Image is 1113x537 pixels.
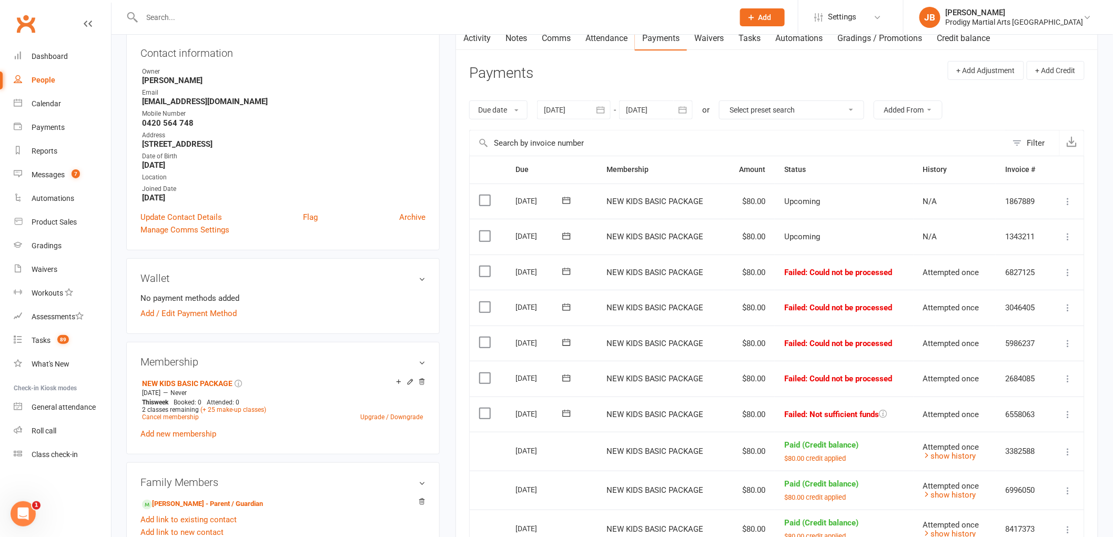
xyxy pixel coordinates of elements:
div: Mobile Number [142,109,426,119]
div: Address [142,130,426,140]
h3: Payments [469,65,533,82]
button: + Add Adjustment [948,61,1024,80]
span: NEW KIDS BASIC PACKAGE [606,232,704,241]
td: 5986237 [996,326,1049,361]
h3: Family Members [140,477,426,488]
div: Email [142,88,426,98]
div: Gradings [32,241,62,250]
h3: Membership [140,356,426,368]
div: [DATE] [515,299,564,315]
span: [DATE] [142,389,160,397]
div: Payments [32,123,65,131]
a: [PERSON_NAME] - Parent / Guardian [142,499,263,510]
span: Failed [784,374,892,383]
div: Product Sales [32,218,77,226]
a: Manage Comms Settings [140,224,229,236]
span: 1 [32,501,41,510]
span: Failed [784,339,892,348]
div: General attendance [32,403,96,411]
span: Never [170,389,187,397]
td: 1343211 [996,219,1049,255]
span: Failed [784,303,892,312]
div: Waivers [32,265,57,273]
div: [DATE] [515,442,564,459]
a: Assessments [14,305,111,329]
span: NEW KIDS BASIC PACKAGE [606,410,704,419]
span: 2 classes remaining [142,406,199,413]
div: Dashboard [32,52,68,60]
a: General attendance kiosk mode [14,396,111,419]
a: Credit balance [930,26,998,50]
span: NEW KIDS BASIC PACKAGE [606,485,704,495]
div: Date of Birth [142,151,426,161]
a: NEW KIDS BASIC PACKAGE [142,379,232,388]
a: Notes [498,26,534,50]
td: $80.00 [724,255,775,290]
th: History [914,156,996,183]
a: show history [923,490,976,500]
strong: [STREET_ADDRESS] [142,139,426,149]
a: Update Contact Details [140,211,222,224]
a: Class kiosk mode [14,443,111,467]
span: 7 [72,169,80,178]
span: Failed [784,268,892,277]
th: Due [506,156,597,183]
a: Archive [399,211,426,224]
a: Add new membership [140,429,216,439]
td: $80.00 [724,432,775,471]
div: Prodigy Martial Arts [GEOGRAPHIC_DATA] [946,17,1084,27]
a: Cancel membership [142,413,199,421]
div: week [139,399,171,406]
a: Roll call [14,419,111,443]
a: Product Sales [14,210,111,234]
div: Calendar [32,99,61,108]
td: $80.00 [724,397,775,432]
td: $80.00 [724,471,775,510]
span: Upcoming [784,197,820,206]
li: No payment methods added [140,292,426,305]
a: Dashboard [14,45,111,68]
div: Assessments [32,312,84,321]
div: Location [142,173,426,183]
span: Attempted once [923,268,979,277]
div: JB [919,7,940,28]
button: + Add Credit [1027,61,1085,80]
a: Activity [456,26,498,50]
strong: [DATE] [142,160,426,170]
a: Add / Edit Payment Method [140,307,237,320]
span: NEW KIDS BASIC PACKAGE [606,374,704,383]
a: (+ 25 make-up classes) [200,406,266,413]
a: Reports [14,139,111,163]
td: 2684085 [996,361,1049,397]
small: $80.00 credit applied [784,493,846,501]
a: Tasks 89 [14,329,111,352]
button: Filter [1007,130,1059,156]
td: $80.00 [724,361,775,397]
div: [DATE] [515,192,564,209]
div: or [702,104,710,116]
span: NEW KIDS BASIC PACKAGE [606,447,704,456]
a: Tasks [731,26,768,50]
a: Waivers [14,258,111,281]
span: : Could not be processed [805,339,892,348]
td: 6827125 [996,255,1049,290]
span: Failed [784,410,879,419]
strong: [PERSON_NAME] [142,76,426,85]
a: Comms [534,26,578,50]
span: 89 [57,335,69,344]
span: Attempted once [923,442,979,452]
span: NEW KIDS BASIC PACKAGE [606,524,704,534]
div: Filter [1027,137,1045,149]
div: [DATE] [515,520,564,536]
div: Tasks [32,336,50,345]
div: [PERSON_NAME] [946,8,1084,17]
td: $80.00 [724,290,775,326]
span: Attempted once [923,481,979,491]
a: Automations [14,187,111,210]
small: $80.00 credit applied [784,454,846,462]
div: Class check-in [32,450,78,459]
span: Paid (Credit balance) [784,518,858,528]
span: Settings [828,5,857,29]
th: Invoice # [996,156,1049,183]
td: 1867889 [996,184,1049,219]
